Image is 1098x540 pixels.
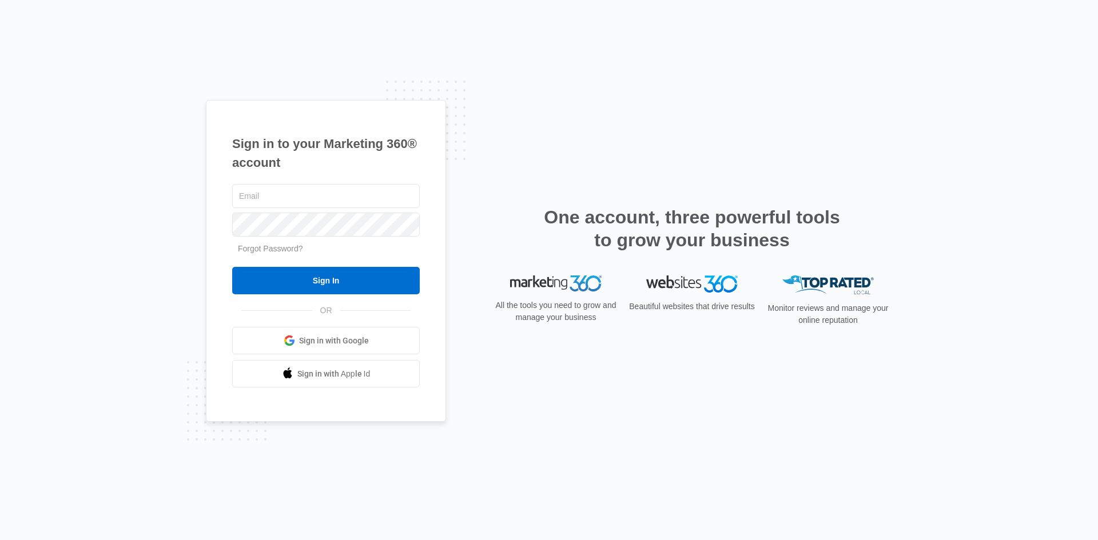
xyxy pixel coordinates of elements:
[628,301,756,313] p: Beautiful websites that drive results
[492,299,620,323] p: All the tools you need to grow and manage your business
[232,360,420,387] a: Sign in with Apple Id
[238,244,303,253] a: Forgot Password?
[299,335,369,347] span: Sign in with Google
[312,305,340,317] span: OR
[540,206,844,251] h2: One account, three powerful tools to grow your business
[764,302,892,326] p: Monitor reviews and manage your online reputation
[232,267,420,294] input: Sign In
[232,327,420,354] a: Sign in with Google
[782,275,874,294] img: Top Rated Local
[646,275,738,292] img: Websites 360
[510,275,602,291] img: Marketing 360
[232,134,420,172] h1: Sign in to your Marketing 360® account
[232,184,420,208] input: Email
[297,368,371,380] span: Sign in with Apple Id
